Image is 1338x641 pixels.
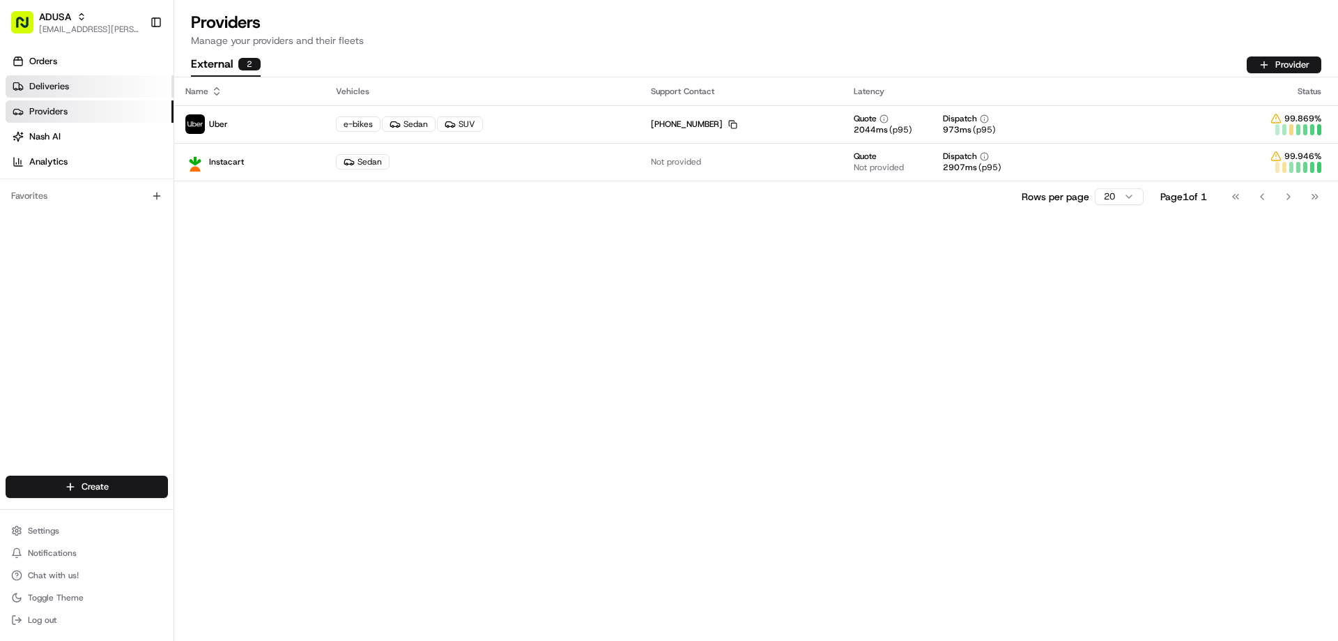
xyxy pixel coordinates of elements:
[28,202,107,216] span: Knowledge Base
[14,133,39,158] img: 1736555255976-a54dd68f-1ca7-489b-9aae-adbdc363a1c4
[14,204,25,215] div: 📗
[132,202,224,216] span: API Documentation
[6,588,168,608] button: Toggle Theme
[14,56,254,78] p: Welcome 👋
[336,116,380,132] div: e-bikes
[651,156,701,167] span: Not provided
[651,86,831,97] div: Support Contact
[29,80,69,93] span: Deliveries
[191,11,1321,33] h1: Providers
[854,86,1184,97] div: Latency
[336,86,629,97] div: Vehicles
[47,147,176,158] div: We're available if you need us!
[36,90,230,105] input: Clear
[8,197,112,222] a: 📗Knowledge Base
[6,185,168,207] div: Favorites
[191,33,1321,47] p: Manage your providers and their fleets
[6,566,168,585] button: Chat with us!
[6,151,174,173] a: Analytics
[185,86,314,97] div: Name
[336,154,390,169] div: Sedan
[185,152,205,172] img: profile_instacart_ahold_partner.png
[6,100,174,123] a: Providers
[28,525,59,536] span: Settings
[29,156,68,168] span: Analytics
[98,236,169,247] a: Powered byPylon
[943,124,971,135] span: 973 ms
[1022,190,1089,204] p: Rows per page
[139,236,169,247] span: Pylon
[943,162,977,173] span: 2907 ms
[854,151,877,162] span: Quote
[28,570,79,581] span: Chat with us!
[28,548,77,559] span: Notifications
[6,521,168,541] button: Settings
[14,14,42,42] img: Nash
[6,476,168,498] button: Create
[29,105,68,118] span: Providers
[118,204,129,215] div: 💻
[854,124,888,135] span: 2044 ms
[191,53,261,77] button: External
[6,75,174,98] a: Deliveries
[1284,113,1321,124] span: 99.869 %
[854,162,904,173] span: Not provided
[973,124,996,135] span: (p95)
[889,124,912,135] span: (p95)
[209,156,244,167] span: Instacart
[6,50,174,73] a: Orders
[854,113,889,124] button: Quote
[382,116,436,132] div: Sedan
[29,130,61,143] span: Nash AI
[39,24,139,35] button: [EMAIL_ADDRESS][PERSON_NAME][DOMAIN_NAME]
[437,116,483,132] div: SUV
[209,119,228,130] span: Uber
[1247,56,1321,73] button: Provider
[39,10,71,24] button: ADUSA
[112,197,229,222] a: 💻API Documentation
[6,126,174,148] a: Nash AI
[47,133,229,147] div: Start new chat
[82,481,109,493] span: Create
[1160,190,1207,204] div: Page 1 of 1
[6,6,144,39] button: ADUSA[EMAIL_ADDRESS][PERSON_NAME][DOMAIN_NAME]
[651,119,737,130] div: [PHONE_NUMBER]
[237,137,254,154] button: Start new chat
[1206,86,1327,97] div: Status
[185,114,205,134] img: profile_uber_ahold_partner.png
[28,592,84,603] span: Toggle Theme
[28,614,56,626] span: Log out
[943,151,989,162] button: Dispatch
[943,113,989,124] button: Dispatch
[6,610,168,630] button: Log out
[29,55,57,68] span: Orders
[1284,151,1321,162] span: 99.946 %
[978,162,1001,173] span: (p95)
[6,543,168,563] button: Notifications
[238,58,261,70] div: 2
